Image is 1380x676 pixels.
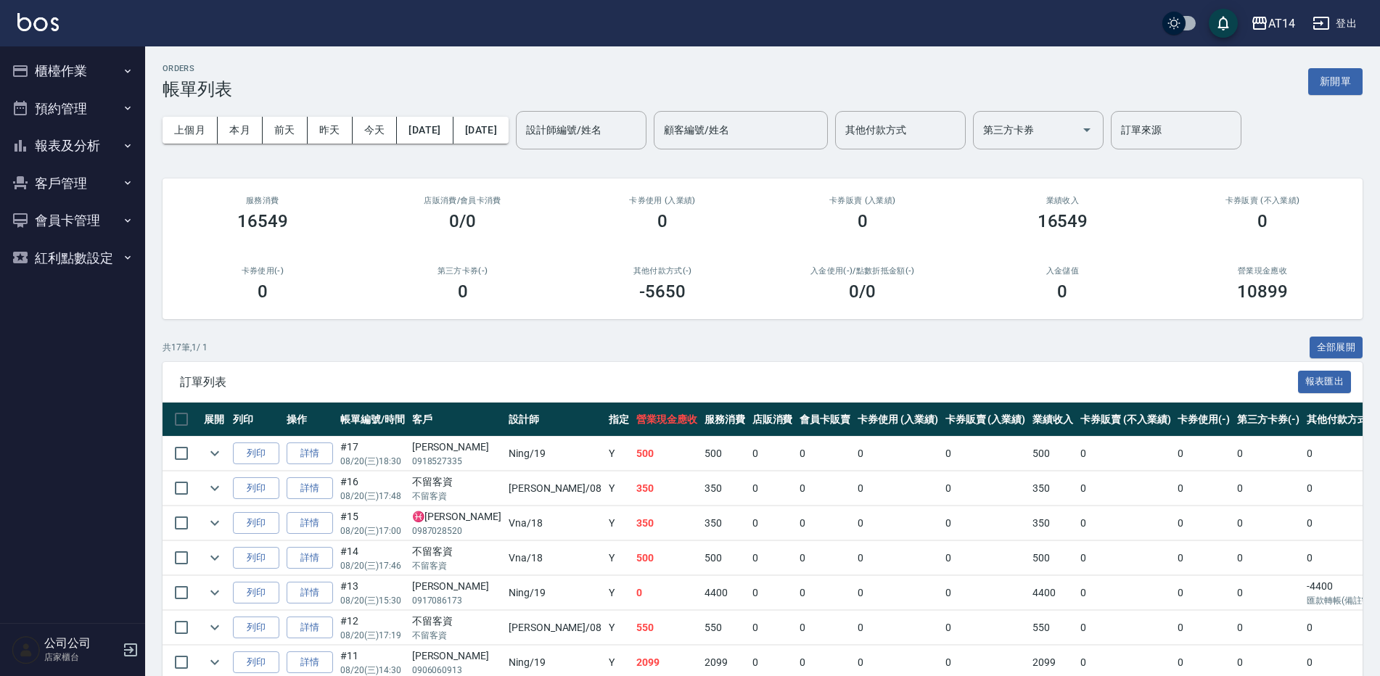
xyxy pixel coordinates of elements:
[1233,541,1303,575] td: 0
[340,629,405,642] p: 08/20 (三) 17:19
[458,281,468,302] h3: 0
[237,211,288,231] h3: 16549
[6,239,139,277] button: 紅利點數設定
[263,117,308,144] button: 前天
[633,437,701,471] td: 500
[233,547,279,569] button: 列印
[854,471,942,506] td: 0
[453,117,509,144] button: [DATE]
[749,403,797,437] th: 店販消費
[749,437,797,471] td: 0
[17,13,59,31] img: Logo
[233,512,279,535] button: 列印
[200,403,229,437] th: 展開
[233,582,279,604] button: 列印
[1245,9,1301,38] button: AT14
[337,576,408,610] td: #13
[204,547,226,569] button: expand row
[412,629,501,642] p: 不留客資
[749,471,797,506] td: 0
[1233,611,1303,645] td: 0
[1174,506,1233,540] td: 0
[505,576,605,610] td: Ning /19
[287,617,333,639] a: 詳情
[780,196,945,205] h2: 卡券販賣 (入業績)
[44,636,118,651] h5: 公司公司
[233,617,279,639] button: 列印
[505,403,605,437] th: 設計師
[749,576,797,610] td: 0
[796,403,854,437] th: 會員卡販賣
[639,281,686,302] h3: -5650
[1268,15,1295,33] div: AT14
[412,544,501,559] div: 不留客資
[412,594,501,607] p: 0917086173
[337,541,408,575] td: #14
[44,651,118,664] p: 店家櫃台
[1180,196,1345,205] h2: 卡券販賣 (不入業績)
[1174,471,1233,506] td: 0
[229,403,283,437] th: 列印
[858,211,868,231] h3: 0
[6,165,139,202] button: 客戶管理
[633,576,701,610] td: 0
[1310,337,1363,359] button: 全部展開
[1077,576,1174,610] td: 0
[796,541,854,575] td: 0
[749,611,797,645] td: 0
[701,576,749,610] td: 4400
[942,506,1030,540] td: 0
[942,611,1030,645] td: 0
[1077,611,1174,645] td: 0
[780,266,945,276] h2: 入金使用(-) /點數折抵金額(-)
[408,403,505,437] th: 客戶
[180,375,1298,389] span: 訂單列表
[1029,437,1077,471] td: 500
[6,202,139,239] button: 會員卡管理
[1233,471,1303,506] td: 0
[1075,118,1098,141] button: Open
[204,477,226,499] button: expand row
[849,281,876,302] h3: 0 /0
[796,437,854,471] td: 0
[180,266,345,276] h2: 卡券使用(-)
[163,341,208,354] p: 共 17 筆, 1 / 1
[449,211,476,231] h3: 0/0
[505,541,605,575] td: Vna /18
[854,437,942,471] td: 0
[287,512,333,535] a: 詳情
[1257,211,1268,231] h3: 0
[1174,437,1233,471] td: 0
[1209,9,1238,38] button: save
[337,437,408,471] td: #17
[1038,211,1088,231] h3: 16549
[633,541,701,575] td: 500
[412,490,501,503] p: 不留客資
[1180,266,1345,276] h2: 營業現金應收
[1307,10,1363,37] button: 登出
[6,52,139,90] button: 櫃檯作業
[353,117,398,144] button: 今天
[163,79,232,99] h3: 帳單列表
[701,506,749,540] td: 350
[505,506,605,540] td: Vna /18
[204,512,226,534] button: expand row
[340,559,405,572] p: 08/20 (三) 17:46
[1308,74,1363,88] a: 新開單
[605,403,633,437] th: 指定
[1233,576,1303,610] td: 0
[1077,437,1174,471] td: 0
[1233,403,1303,437] th: 第三方卡券(-)
[1233,506,1303,540] td: 0
[163,64,232,73] h2: ORDERS
[340,490,405,503] p: 08/20 (三) 17:48
[701,471,749,506] td: 350
[505,471,605,506] td: [PERSON_NAME] /08
[6,90,139,128] button: 預約管理
[633,403,701,437] th: 營業現金應收
[505,437,605,471] td: Ning /19
[340,455,405,468] p: 08/20 (三) 18:30
[1029,471,1077,506] td: 350
[1174,576,1233,610] td: 0
[204,651,226,673] button: expand row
